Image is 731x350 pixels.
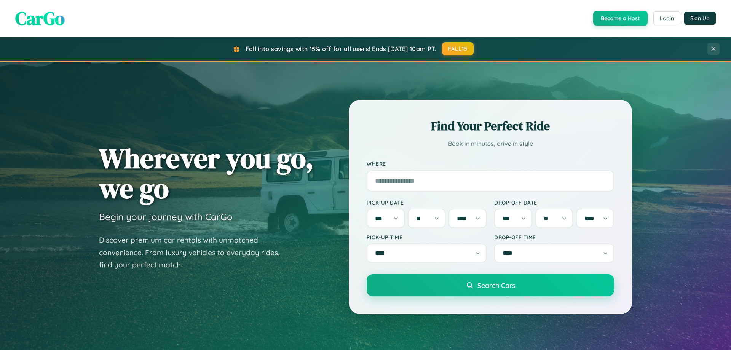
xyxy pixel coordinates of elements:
button: Sign Up [684,12,716,25]
span: Search Cars [477,281,515,289]
span: Fall into savings with 15% off for all users! Ends [DATE] 10am PT. [246,45,436,53]
label: Pick-up Time [367,234,487,240]
p: Book in minutes, drive in style [367,138,614,149]
span: CarGo [15,6,65,31]
label: Where [367,161,614,167]
button: Search Cars [367,274,614,296]
button: Login [653,11,680,25]
p: Discover premium car rentals with unmatched convenience. From luxury vehicles to everyday rides, ... [99,234,289,271]
h3: Begin your journey with CarGo [99,211,233,222]
button: FALL15 [442,42,474,55]
label: Drop-off Date [494,199,614,206]
label: Drop-off Time [494,234,614,240]
h2: Find Your Perfect Ride [367,118,614,134]
label: Pick-up Date [367,199,487,206]
h1: Wherever you go, we go [99,143,314,203]
button: Become a Host [593,11,648,26]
